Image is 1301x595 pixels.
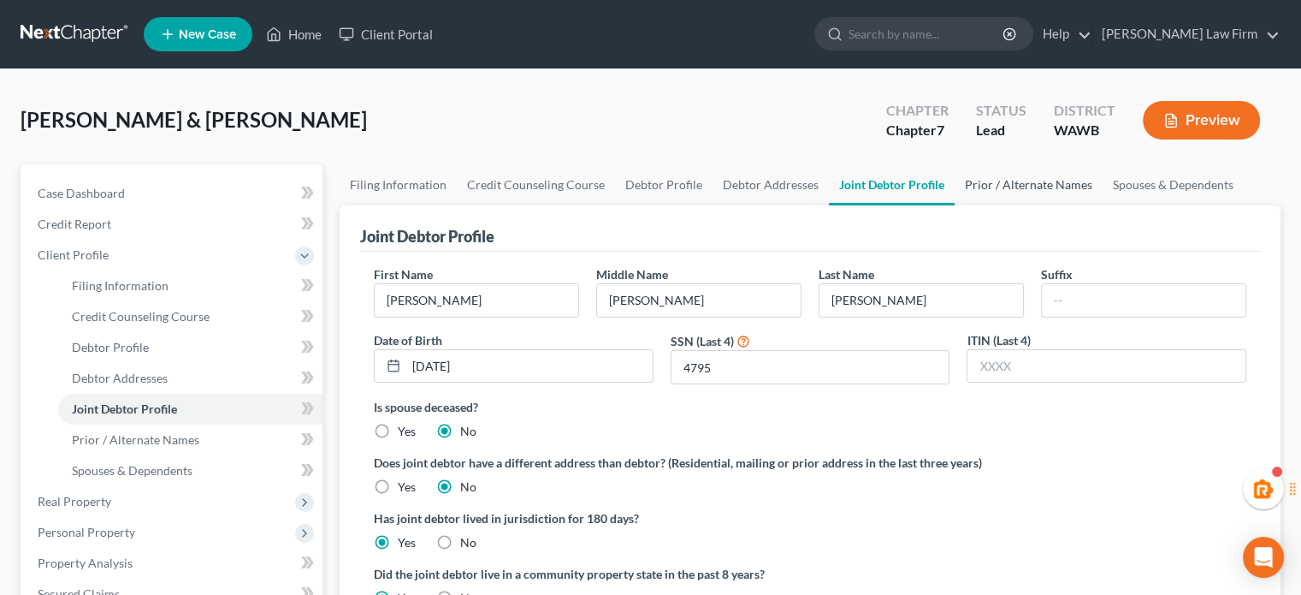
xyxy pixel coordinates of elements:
span: Debtor Profile [72,340,149,354]
input: XXXX [671,351,949,384]
input: -- [819,284,1023,317]
label: First Name [374,265,433,283]
span: Spouses & Dependents [72,463,192,478]
a: Joint Debtor Profile [58,394,322,425]
div: Chapter [886,101,949,121]
input: Search by name... [849,18,1005,50]
label: Date of Birth [374,331,442,349]
label: Does joint debtor have a different address than debtor? (Residential, mailing or prior address in... [374,454,1246,472]
a: Debtor Profile [615,164,713,205]
label: Is spouse deceased? [374,398,1246,416]
input: MM/DD/YYYY [406,350,653,383]
div: Joint Debtor Profile [360,226,494,247]
span: Joint Debtor Profile [72,402,177,416]
span: [PERSON_NAME] & [PERSON_NAME] [21,107,367,132]
div: WAWB [1054,121,1115,140]
div: Lead [976,121,1026,140]
a: Joint Debtor Profile [829,164,955,205]
a: Spouses & Dependents [58,455,322,486]
input: M.I [597,284,801,317]
span: Filing Information [72,278,169,293]
a: Debtor Addresses [713,164,829,205]
label: Did the joint debtor live in a community property state in the past 8 years? [374,565,1246,583]
a: Prior / Alternate Names [955,164,1103,205]
label: Yes [398,423,416,440]
input: -- [1042,284,1245,317]
span: Property Analysis [38,556,133,570]
label: Middle Name [596,265,668,283]
a: Property Analysis [24,548,322,579]
button: Preview [1143,101,1260,140]
span: Personal Property [38,525,135,539]
a: [PERSON_NAME] Law Firm [1093,19,1280,50]
span: Real Property [38,494,111,509]
label: Suffix [1041,265,1073,283]
a: Debtor Profile [58,332,322,363]
label: No [460,479,476,496]
a: Case Dashboard [24,178,322,209]
a: Client Portal [330,19,441,50]
a: Spouses & Dependents [1103,164,1244,205]
label: Last Name [819,265,874,283]
div: Status [976,101,1026,121]
div: Open Intercom Messenger [1243,537,1284,578]
label: Yes [398,534,416,551]
a: Credit Counseling Course [58,301,322,332]
a: Help [1034,19,1091,50]
label: No [460,423,476,440]
span: Debtor Addresses [72,371,168,385]
label: SSN (Last 4) [671,332,734,350]
a: Credit Report [24,209,322,240]
span: Client Profile [38,247,109,262]
input: -- [375,284,578,317]
label: Yes [398,479,416,496]
label: No [460,534,476,551]
span: Prior / Alternate Names [72,432,199,447]
div: District [1054,101,1115,121]
a: Debtor Addresses [58,363,322,394]
a: Credit Counseling Course [457,164,615,205]
div: Chapter [886,121,949,140]
a: Home [257,19,330,50]
span: 7 [937,122,944,138]
span: Case Dashboard [38,186,125,200]
a: Filing Information [340,164,457,205]
label: ITIN (Last 4) [967,331,1030,349]
a: Filing Information [58,271,322,301]
label: Has joint debtor lived in jurisdiction for 180 days? [374,509,1246,527]
span: Credit Counseling Course [72,309,210,324]
span: New Case [179,28,236,41]
a: Prior / Alternate Names [58,425,322,455]
input: XXXX [967,350,1245,383]
span: Credit Report [38,217,111,231]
